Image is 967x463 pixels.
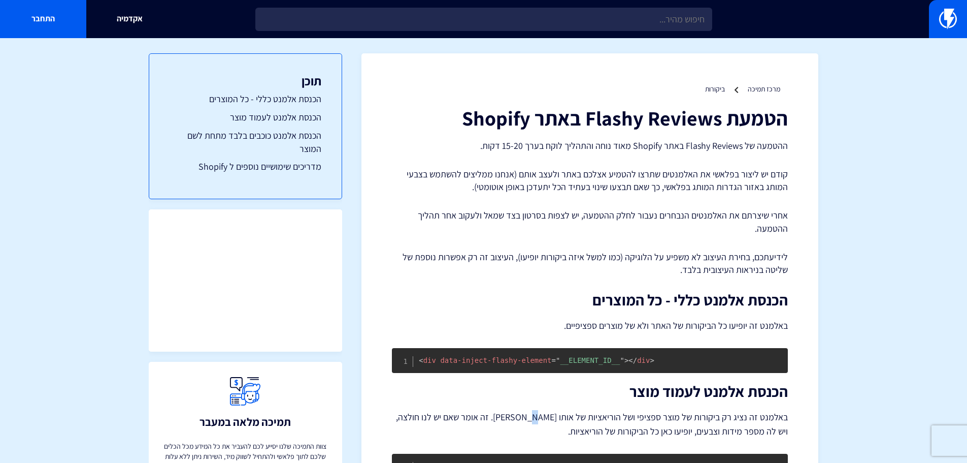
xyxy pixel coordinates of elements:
[392,319,788,333] p: באלמנט זה יופיעו כל הביקורות של האתר ולא של מוצרים ספציפיים.
[170,111,321,124] a: הכנסת אלמנט לעמוד מוצר
[556,356,560,364] span: "
[419,356,423,364] span: <
[628,356,637,364] span: </
[620,356,624,364] span: "
[552,356,556,364] span: =
[170,160,321,173] a: מדריכים שימושיים נוספים ל Shopify
[392,168,788,194] p: קודם יש ליצור בפלאשי את האלמנטים שתרצו להטמיע אצלכם באתר ולעצב אותם (אנחנו ממליצים להשתמש בצבעי ה...
[170,92,321,106] a: הכנסת אלמנט כללי - כל המוצרים
[255,8,712,31] input: חיפוש מהיר...
[552,356,624,364] span: __ELEMENT_ID__
[161,441,329,461] p: צוות התמיכה שלנו יסייע לכם להעביר את כל המידע מכל הכלים שלכם לתוך פלאשי ולהתחיל לשווק מיד, השירות...
[624,356,628,364] span: >
[392,292,788,308] h2: הכנסת אלמנט כללי - כל המוצרים
[705,84,725,94] a: ביקורות
[392,139,788,152] p: ההטמעה של Flashy Reviews באתר Shopify מאוד נוחה והתהליך לוקח בערך 15-20 דקות.
[170,129,321,155] a: הכנסת אלמנט כוכבים בלבד מתחת לשם המוצר
[392,410,788,439] p: באלמנט זה נציג רק ביקורות של מוצר ספציפי ושל הוריאציות של אותו [PERSON_NAME]. זה אומר שאם יש לנו ...
[440,356,551,364] span: data-inject-flashy-element
[650,356,654,364] span: >
[748,84,780,94] a: מרכז תמיכה
[392,107,788,129] h1: הטמעת Flashy Reviews באתר Shopify
[392,251,788,276] p: לידיעתכם, בחירת העיצוב לא משפיע על הלוגיקה (כמו למשל איזה ביקורות יופיעו), העיצוב זה רק אפשרות נו...
[419,356,436,364] span: div
[392,209,788,235] p: אחרי שיצרתם את האלמנטים הנבחרים נעבור לחלק ההטמעה, יש לצפות בסרטון בצד שמאל ולעקוב אחר תהליך ההטמעה.
[199,416,291,428] h3: תמיכה מלאה במעבר
[170,74,321,87] h3: תוכן
[392,383,788,400] h2: הכנסת אלמנט לעמוד מוצר
[628,356,650,364] span: div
